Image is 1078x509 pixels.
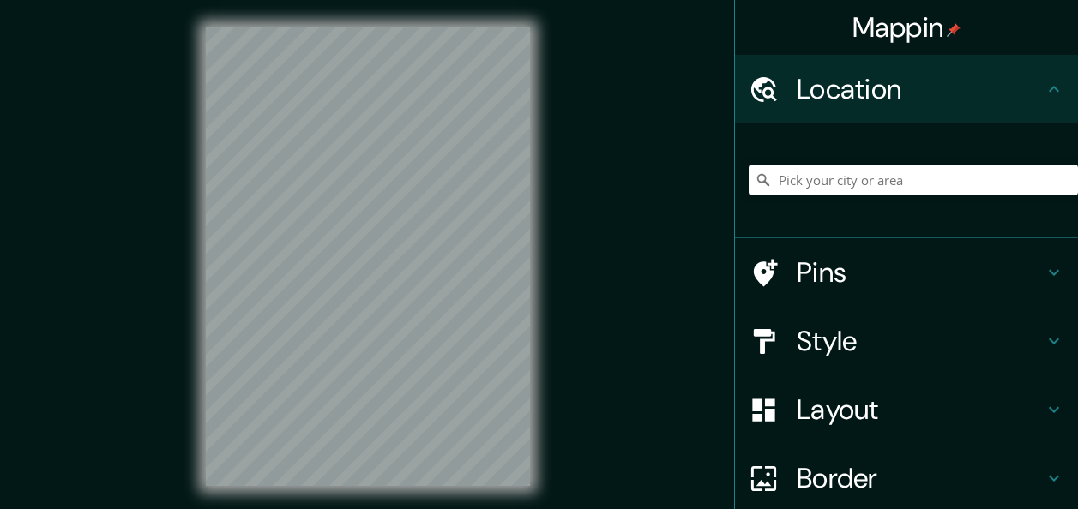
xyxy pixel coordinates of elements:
[735,375,1078,444] div: Layout
[797,72,1044,106] h4: Location
[797,255,1044,290] h4: Pins
[797,324,1044,358] h4: Style
[749,165,1078,195] input: Pick your city or area
[735,307,1078,375] div: Style
[206,27,530,486] canvas: Map
[797,461,1044,495] h4: Border
[735,238,1078,307] div: Pins
[852,10,961,45] h4: Mappin
[947,23,961,37] img: pin-icon.png
[797,392,1044,427] h4: Layout
[735,55,1078,123] div: Location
